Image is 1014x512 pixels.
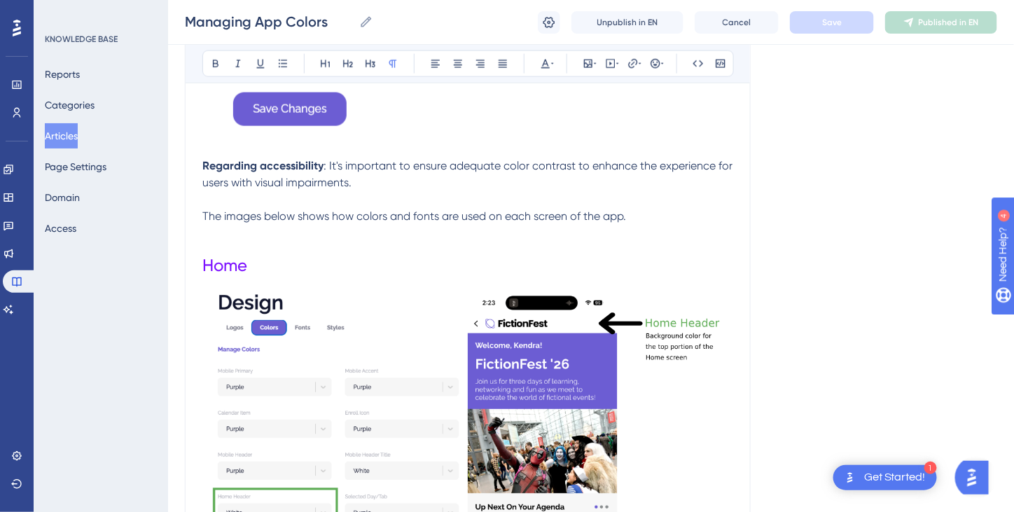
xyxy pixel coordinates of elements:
[45,185,80,210] button: Domain
[571,11,683,34] button: Unpublish in EN
[695,11,779,34] button: Cancel
[924,462,937,474] div: 1
[822,17,842,28] span: Save
[202,159,735,189] span: : It's important to ensure adequate color contrast to enhance the experience for users with visua...
[45,34,118,45] div: KNOWLEDGE BASE
[45,216,76,241] button: Access
[919,17,979,28] span: Published in EN
[45,62,80,87] button: Reports
[97,7,102,18] div: 4
[45,123,78,148] button: Articles
[45,92,95,118] button: Categories
[202,209,626,223] span: The images below shows how colors and fonts are used on each screen of the app.
[597,17,658,28] span: Unpublish in EN
[833,465,937,490] div: Open Get Started! checklist, remaining modules: 1
[33,4,88,20] span: Need Help?
[185,12,354,32] input: Article Name
[842,469,859,486] img: launcher-image-alternative-text
[955,457,997,499] iframe: UserGuiding AI Assistant Launcher
[45,154,106,179] button: Page Settings
[723,17,751,28] span: Cancel
[202,256,247,275] span: Home
[885,11,997,34] button: Published in EN
[864,470,926,485] div: Get Started!
[202,159,324,172] strong: Regarding accessibility
[790,11,874,34] button: Save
